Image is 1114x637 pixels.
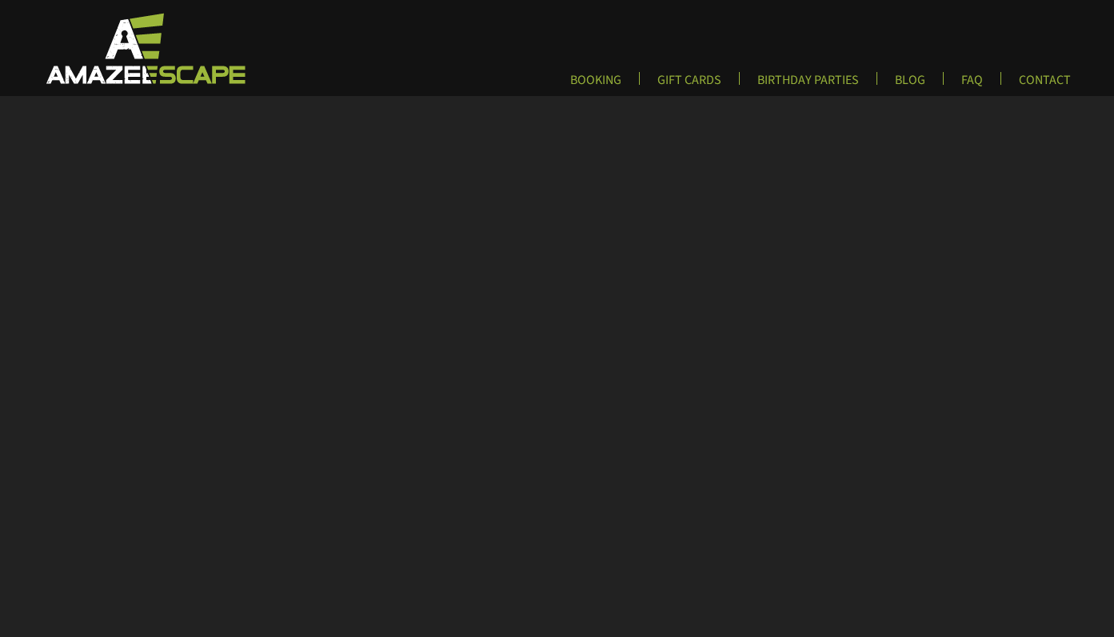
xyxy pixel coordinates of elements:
[645,72,734,98] a: GIFT CARDS
[557,72,634,98] a: BOOKING
[26,11,262,85] img: Escape Room Game in Boston Area
[882,72,938,98] a: BLOG
[745,72,872,98] a: BIRTHDAY PARTIES
[1006,72,1084,98] a: CONTACT
[948,72,996,98] a: FAQ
